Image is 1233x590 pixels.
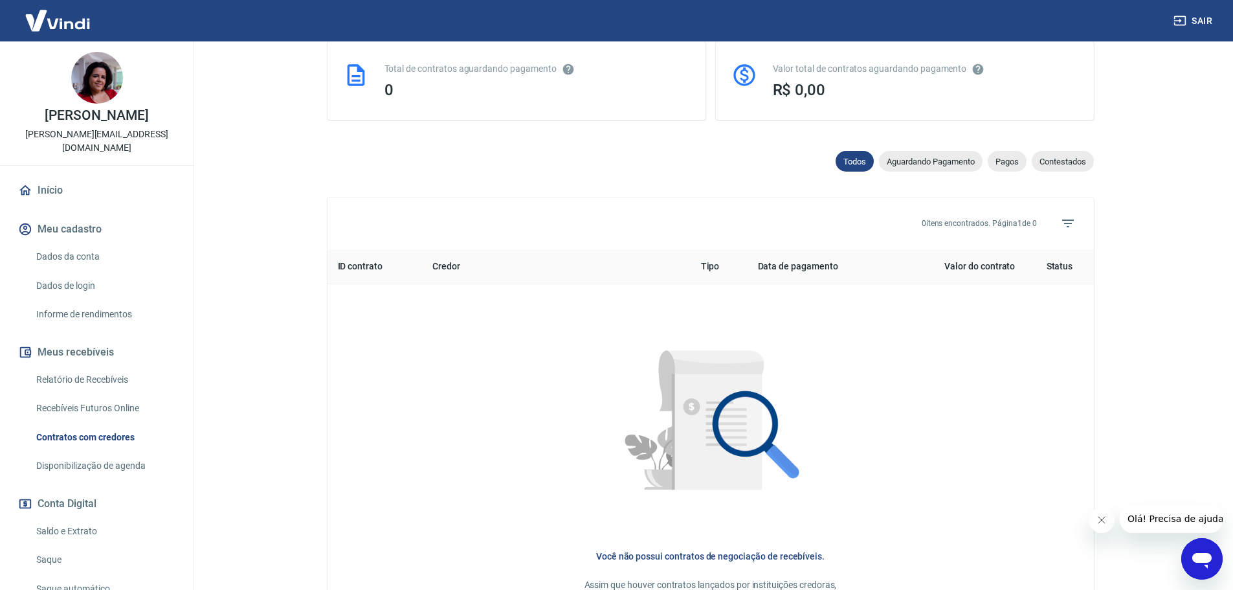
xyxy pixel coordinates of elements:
th: ID contrato [328,249,423,284]
svg: Esses contratos não se referem à Vindi, mas sim a outras instituições. [562,63,575,76]
div: 0 [384,81,690,99]
div: Pagos [988,151,1027,172]
p: [PERSON_NAME][EMAIL_ADDRESS][DOMAIN_NAME] [10,128,183,155]
th: Tipo [691,249,748,284]
iframe: Fechar mensagem [1089,507,1115,533]
th: Status [1025,249,1093,284]
a: Informe de rendimentos [31,301,178,328]
a: Disponibilização de agenda [31,453,178,479]
button: Sair [1171,9,1217,33]
th: Valor do contrato [893,249,1025,284]
a: Saldo e Extrato [31,518,178,545]
span: Aguardando Pagamento [879,157,983,166]
span: Todos [836,157,874,166]
a: Saque [31,547,178,573]
h6: Você não possui contratos de negociação de recebíveis. [348,550,1073,563]
span: R$ 0,00 [773,81,826,99]
p: [PERSON_NAME] [45,109,148,122]
a: Relatório de Recebíveis [31,367,178,393]
span: Contestados [1032,157,1094,166]
img: Vindi [16,1,100,40]
span: Pagos [988,157,1027,166]
div: Aguardando Pagamento [879,151,983,172]
svg: O valor comprometido não se refere a pagamentos pendentes na Vindi e sim como garantia a outras i... [972,63,984,76]
span: Olá! Precisa de ajuda? [8,9,109,19]
iframe: Botão para abrir a janela de mensagens [1181,538,1223,580]
iframe: Mensagem da empresa [1120,505,1223,533]
p: 0 itens encontrados. Página 1 de 0 [922,218,1037,229]
a: Dados da conta [31,244,178,270]
a: Recebíveis Futuros Online [31,395,178,422]
button: Conta Digital [16,490,178,518]
div: Valor total de contratos aguardando pagamento [773,62,1078,76]
div: Todos [836,151,874,172]
a: Início [16,176,178,205]
div: Total de contratos aguardando pagamento [384,62,690,76]
button: Meu cadastro [16,215,178,244]
div: Contestados [1032,151,1094,172]
th: Credor [422,249,690,284]
a: Contratos com credores [31,424,178,451]
img: 82d51ffb-068b-423c-96ce-a3dbc899c0b7.jpeg [71,52,123,104]
button: Meus recebíveis [16,338,178,367]
img: Nenhum item encontrado [591,305,830,545]
span: Filtros [1052,208,1083,239]
th: Data de pagamento [748,249,894,284]
a: Dados de login [31,273,178,299]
